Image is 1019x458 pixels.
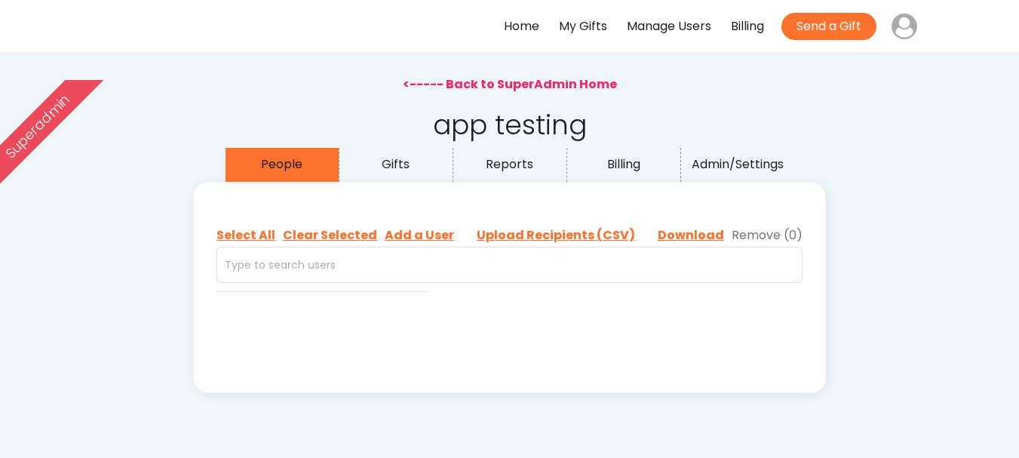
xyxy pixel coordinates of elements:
input: Type to search users [216,247,803,283]
div: Billing [731,16,764,38]
button: Send a Gift [781,13,876,40]
div: Reports [456,154,564,176]
div: app testing [433,102,587,148]
div: Clear Selected [283,227,377,244]
div: Gifts [342,154,450,176]
div: Download [658,227,724,244]
img: yH5BAEAAAAALAAAAAABAAEAAAIBRAA7 [102,14,177,40]
div: Remove (0) [732,227,803,244]
div: Manage Users [627,16,711,38]
div: My Gifts [559,16,607,38]
div: Admin/Settings [683,154,792,176]
div: <----- Back to SuperAdmin Home [403,76,617,93]
div: Select All [216,227,275,244]
div: Billing [569,154,678,176]
div: People [228,154,336,176]
div: Home [504,16,539,38]
div: Add a User [385,227,454,244]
